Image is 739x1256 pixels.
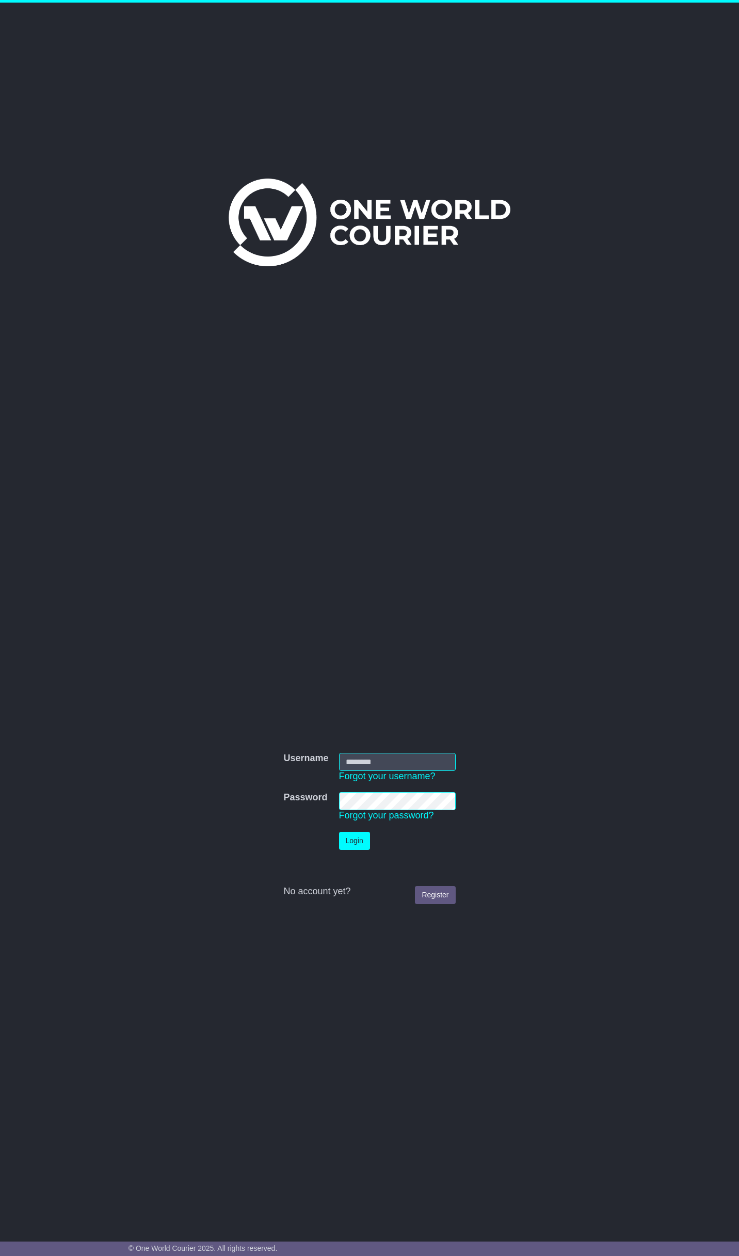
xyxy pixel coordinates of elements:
[283,792,327,803] label: Password
[339,832,370,850] button: Login
[128,1244,278,1252] span: © One World Courier 2025. All rights reserved.
[339,771,436,781] a: Forgot your username?
[339,810,434,820] a: Forgot your password?
[229,179,510,266] img: One World
[283,886,455,897] div: No account yet?
[415,886,455,904] a: Register
[283,753,328,764] label: Username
